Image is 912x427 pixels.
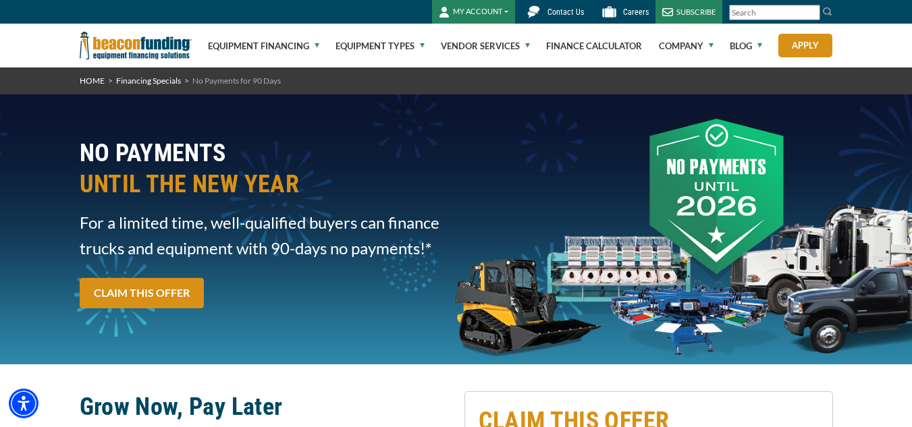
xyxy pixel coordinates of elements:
[806,7,817,18] a: Clear search text
[623,7,649,17] span: Careers
[336,24,425,67] a: Equipment Types
[80,278,204,308] a: CLAIM THIS OFFER
[659,24,714,67] a: Company
[9,389,38,418] div: Accessibility Menu
[441,24,530,67] a: Vendor Services
[80,210,448,261] span: For a limited time, well-qualified buyers can finance trucks and equipment with 90-days no paymen...
[80,138,448,200] h2: NO PAYMENTS
[80,76,105,86] a: HOME
[80,24,192,67] img: Beacon Funding Corporation logo
[778,34,832,57] a: Apply
[547,7,584,17] span: Contact Us
[192,76,281,86] span: No Payments for 90 Days
[80,391,448,422] h2: Grow Now, Pay Later
[116,76,181,86] a: Financing Specials
[822,6,833,17] img: Search
[730,24,762,67] a: Blog
[208,24,319,67] a: Equipment Financing
[80,169,448,200] span: UNTIL THE NEW YEAR
[729,5,820,20] input: Search
[546,24,642,67] a: Finance Calculator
